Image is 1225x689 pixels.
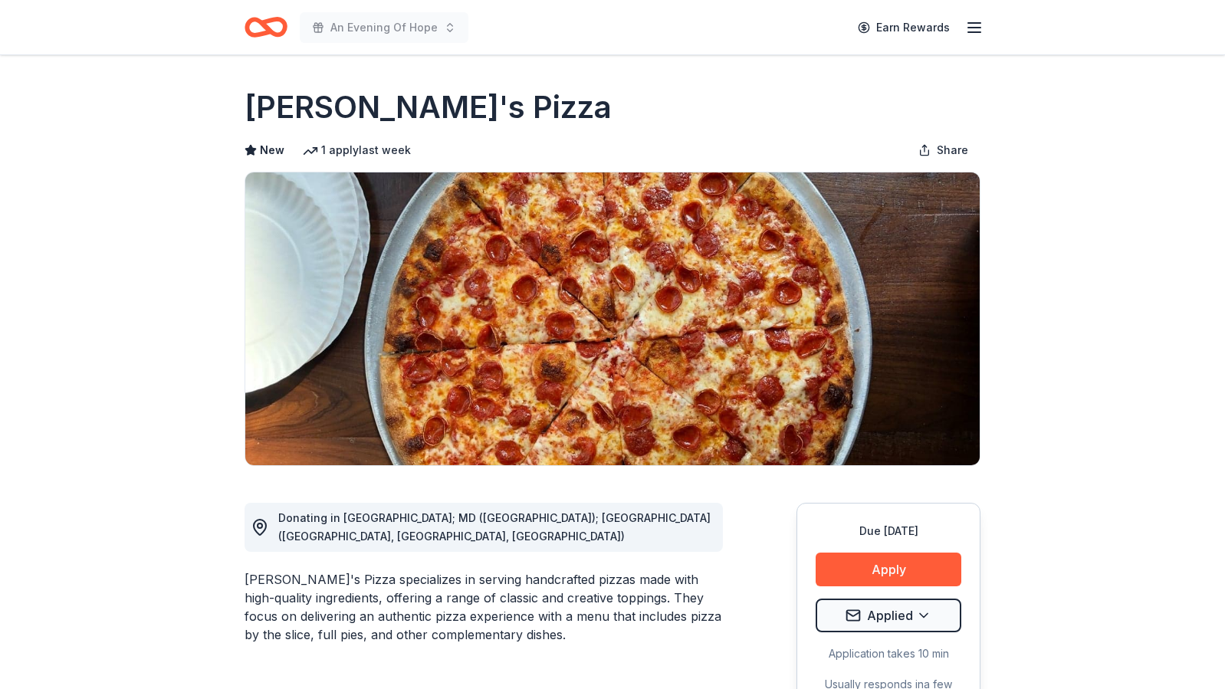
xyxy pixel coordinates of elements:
[303,141,411,159] div: 1 apply last week
[330,18,438,37] span: An Evening Of Hope
[278,511,711,543] span: Donating in [GEOGRAPHIC_DATA]; MD ([GEOGRAPHIC_DATA]); [GEOGRAPHIC_DATA] ([GEOGRAPHIC_DATA], [GEO...
[937,141,968,159] span: Share
[245,86,612,129] h1: [PERSON_NAME]'s Pizza
[906,135,980,166] button: Share
[816,645,961,663] div: Application takes 10 min
[849,14,959,41] a: Earn Rewards
[816,599,961,632] button: Applied
[816,553,961,586] button: Apply
[260,141,284,159] span: New
[245,9,287,45] a: Home
[245,570,723,644] div: [PERSON_NAME]'s Pizza specializes in serving handcrafted pizzas made with high-quality ingredient...
[300,12,468,43] button: An Evening Of Hope
[245,172,980,465] img: Image for Andy's Pizza
[816,522,961,540] div: Due [DATE]
[867,605,913,625] span: Applied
